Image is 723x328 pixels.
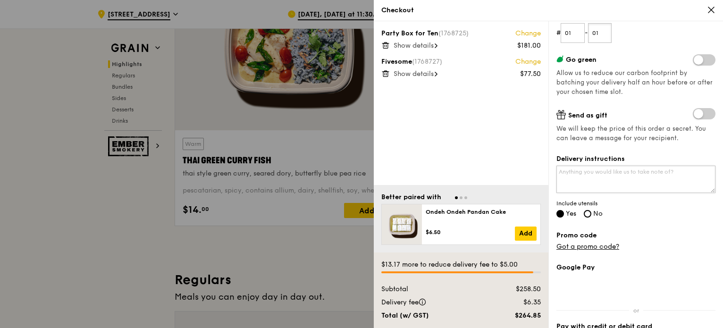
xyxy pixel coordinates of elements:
label: Google Pay [556,263,715,272]
label: Delivery instructions [556,154,715,164]
div: $6.50 [426,228,515,236]
div: $264.85 [489,311,546,320]
label: Promo code [556,231,715,240]
div: Fivesome [381,57,541,67]
span: Go to slide 3 [464,196,467,199]
div: Subtotal [376,285,489,294]
div: $181.00 [517,41,541,50]
span: No [593,210,603,218]
span: Go to slide 1 [455,196,458,199]
span: Go green [566,56,597,64]
div: $6.35 [489,298,546,307]
iframe: Secure payment button frame [556,278,715,299]
a: Add [515,227,537,241]
div: Total (w/ GST) [376,311,489,320]
div: $13.17 more to reduce delivery fee to $5.00 [381,260,541,269]
span: Go to slide 2 [460,196,462,199]
span: Yes [566,210,576,218]
span: Show details [394,70,434,78]
span: We will keep the price of this order a secret. You can leave a message for your recipient. [556,124,715,143]
input: Yes [556,210,564,218]
input: Unit [588,23,612,43]
span: Send as gift [568,111,607,119]
form: # - [556,23,715,43]
div: Checkout [381,6,715,15]
span: Show details [394,42,434,50]
div: Better paired with [381,193,441,202]
span: (1768725) [438,29,469,37]
div: Party Box for Ten [381,29,541,38]
input: Floor [561,23,585,43]
div: $77.50 [520,69,541,79]
input: No [584,210,591,218]
div: Ondeh Ondeh Pandan Cake [426,208,537,216]
div: Delivery fee [376,298,489,307]
div: $258.50 [489,285,546,294]
span: Allow us to reduce our carbon footprint by batching your delivery half an hour before or after yo... [556,69,713,96]
a: Change [515,57,541,67]
a: Change [515,29,541,38]
span: (1768727) [412,58,442,66]
span: Include utensils [556,200,715,207]
a: Got a promo code? [556,243,619,251]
